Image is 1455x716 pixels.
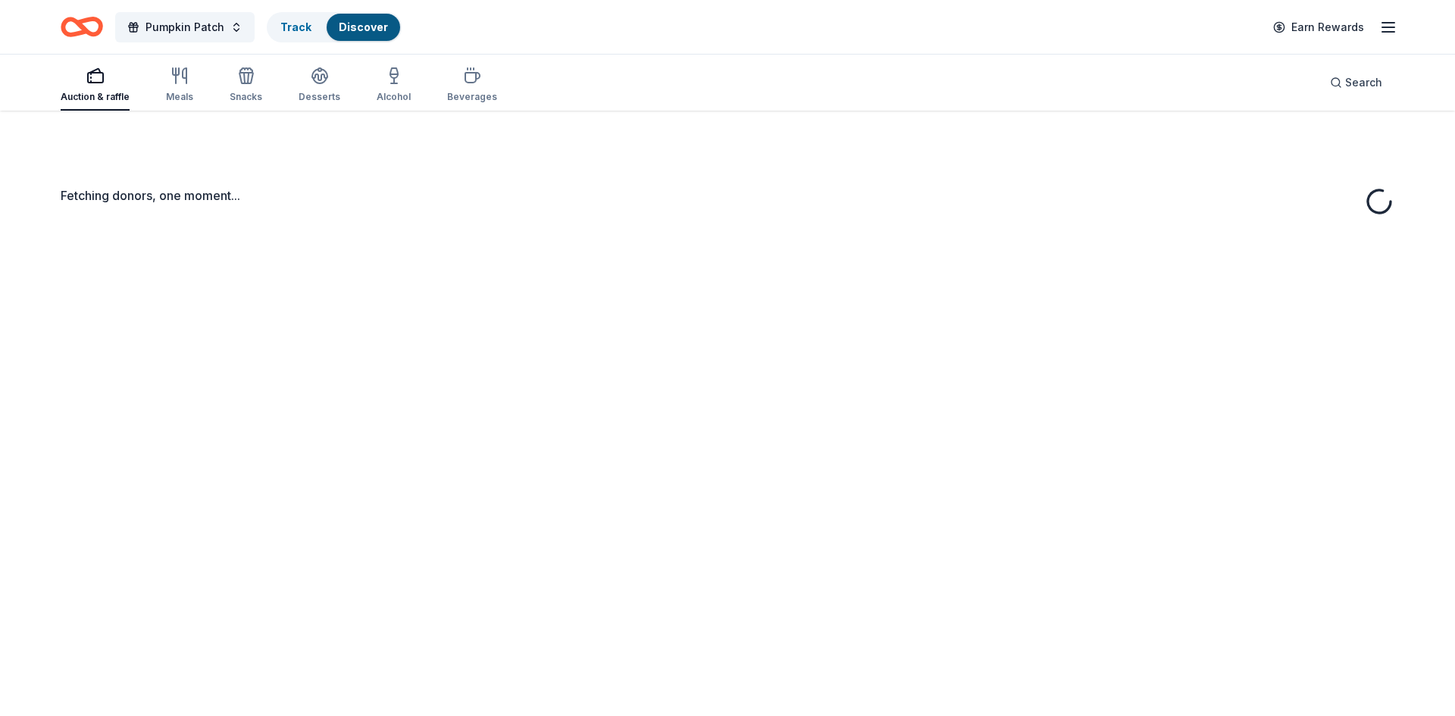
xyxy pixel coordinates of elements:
[115,12,255,42] button: Pumpkin Patch
[61,61,130,111] button: Auction & raffle
[280,20,311,33] a: Track
[230,61,262,111] button: Snacks
[299,91,340,103] div: Desserts
[299,61,340,111] button: Desserts
[166,91,193,103] div: Meals
[166,61,193,111] button: Meals
[339,20,388,33] a: Discover
[267,12,402,42] button: TrackDiscover
[1318,67,1394,98] button: Search
[377,61,411,111] button: Alcohol
[447,91,497,103] div: Beverages
[1345,73,1382,92] span: Search
[447,61,497,111] button: Beverages
[61,186,1394,205] div: Fetching donors, one moment...
[1264,14,1373,41] a: Earn Rewards
[61,91,130,103] div: Auction & raffle
[145,18,224,36] span: Pumpkin Patch
[61,9,103,45] a: Home
[230,91,262,103] div: Snacks
[377,91,411,103] div: Alcohol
